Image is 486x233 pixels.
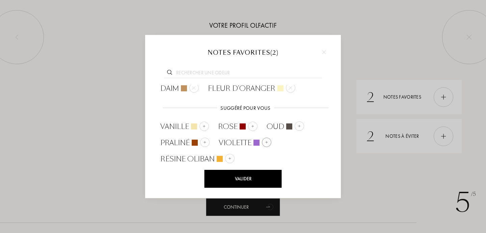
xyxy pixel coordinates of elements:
span: Praliné [160,138,190,148]
img: add_note.svg [228,157,232,160]
span: Résine oliban [160,154,215,164]
img: add_note.svg [251,124,254,128]
span: Violette [219,138,251,148]
input: Rechercher une odeur [164,69,322,78]
div: Suggéré pour vous [217,103,274,113]
div: Notes favorites ( 2 ) [155,49,331,57]
img: add_note.svg [203,140,207,144]
img: cross.svg [192,86,196,89]
span: Fleur d'oranger [208,83,275,93]
span: Daim [160,83,179,93]
span: Vanille [160,122,189,132]
span: Oud [267,122,284,132]
img: cross.svg [289,86,292,89]
img: cross.svg [322,50,326,54]
img: add_note.svg [265,140,268,144]
div: Valider [205,170,282,188]
img: add_note.svg [202,124,206,128]
img: add_note.svg [298,124,301,128]
img: search_icn.svg [167,70,172,75]
span: Rose [218,122,238,132]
